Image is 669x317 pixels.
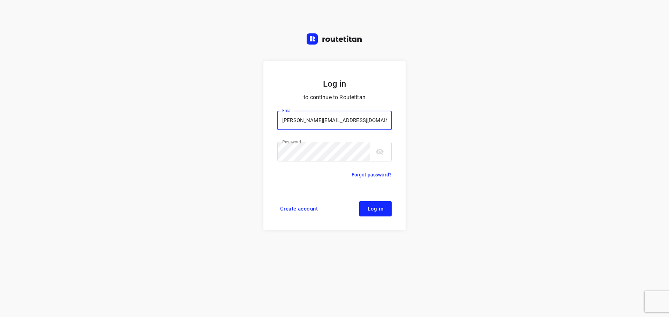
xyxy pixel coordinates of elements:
a: Create account [277,201,321,216]
h5: Log in [277,78,392,90]
button: toggle password visibility [373,145,387,159]
a: Forgot password? [352,171,392,179]
span: Log in [368,206,383,212]
p: to continue to Routetitan [277,93,392,102]
a: Routetitan [307,33,362,46]
img: Routetitan [307,33,362,45]
button: Log in [359,201,392,216]
span: Create account [280,206,318,212]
